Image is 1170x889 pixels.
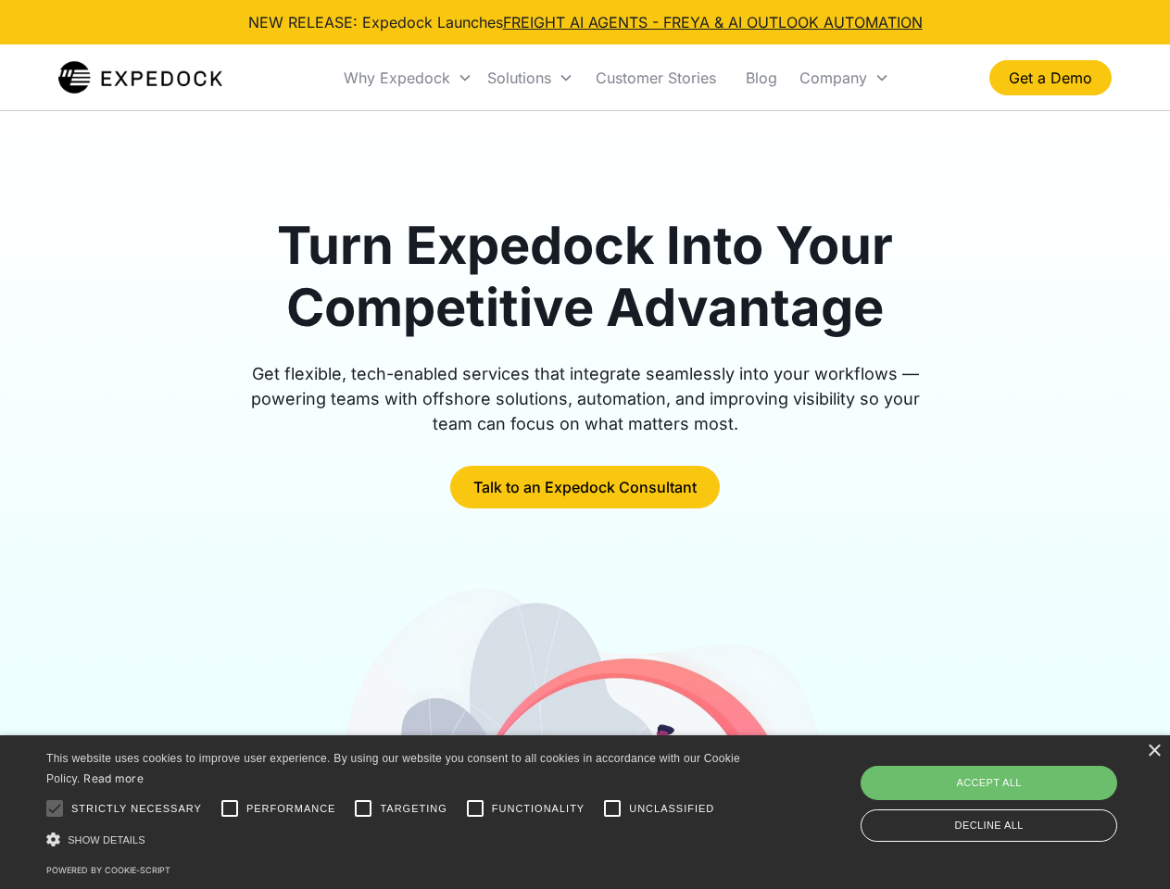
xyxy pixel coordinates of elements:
[58,59,222,96] img: Expedock Logo
[230,215,941,339] h1: Turn Expedock Into Your Competitive Advantage
[581,46,731,109] a: Customer Stories
[380,801,447,817] span: Targeting
[71,801,202,817] span: Strictly necessary
[792,46,897,109] div: Company
[248,11,923,33] div: NEW RELEASE: Expedock Launches
[58,59,222,96] a: home
[344,69,450,87] div: Why Expedock
[450,466,720,508] a: Talk to an Expedock Consultant
[862,689,1170,889] iframe: Chat Widget
[731,46,792,109] a: Blog
[503,13,923,31] a: FREIGHT AI AGENTS - FREYA & AI OUTLOOK AUTOMATION
[46,830,747,849] div: Show details
[46,752,740,786] span: This website uses cookies to improve user experience. By using our website you consent to all coo...
[629,801,714,817] span: Unclassified
[336,46,480,109] div: Why Expedock
[480,46,581,109] div: Solutions
[230,361,941,436] div: Get flexible, tech-enabled services that integrate seamlessly into your workflows — powering team...
[83,771,144,785] a: Read more
[68,834,145,845] span: Show details
[487,69,551,87] div: Solutions
[46,865,170,875] a: Powered by cookie-script
[492,801,585,817] span: Functionality
[989,60,1112,95] a: Get a Demo
[246,801,336,817] span: Performance
[799,69,867,87] div: Company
